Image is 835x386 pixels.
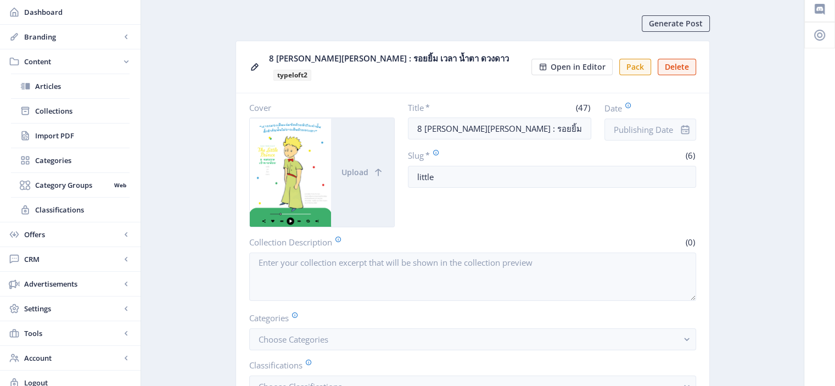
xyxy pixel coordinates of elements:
[249,312,687,324] label: Categories
[408,166,696,188] input: this-is-how-a-slug-looks-like
[273,70,311,81] b: typeloft2
[249,102,386,113] label: Cover
[604,119,696,141] input: Publishing Date
[35,180,110,191] span: Category Groups
[35,204,130,215] span: Classifications
[642,15,710,32] button: Generate Post
[24,278,121,289] span: Advertisements
[24,254,121,265] span: CRM
[24,353,121,363] span: Account
[11,198,130,222] a: Classifications
[408,118,591,139] input: Type Collection Title ...
[269,50,525,84] div: 8 [PERSON_NAME][PERSON_NAME] : รอยยิ้ม เวลา น้ำตา ดวงดาว
[11,74,130,98] a: Articles
[24,328,121,339] span: Tools
[35,81,130,92] span: Articles
[649,19,703,28] span: Generate Post
[249,328,696,350] button: Choose Categories
[658,59,696,75] button: Delete
[551,63,606,71] span: Open in Editor
[11,124,130,148] a: Import PDF
[684,237,696,248] span: (0)
[35,155,130,166] span: Categories
[24,31,121,42] span: Branding
[24,303,121,314] span: Settings
[11,173,130,197] a: Category GroupsWeb
[604,102,687,114] label: Date
[680,124,691,135] nb-icon: info
[249,236,468,248] label: Collection Description
[259,334,328,345] span: Choose Categories
[24,229,121,240] span: Offers
[24,7,132,18] span: Dashboard
[331,118,394,227] button: Upload
[11,148,130,172] a: Categories
[684,150,696,161] span: (6)
[531,59,613,75] button: Open in Editor
[341,168,368,177] span: Upload
[110,180,130,191] nb-badge: Web
[619,59,651,75] button: Pack
[408,102,495,113] label: Title
[574,102,591,113] span: (47)
[11,99,130,123] a: Collections
[35,105,130,116] span: Collections
[35,130,130,141] span: Import PDF
[24,56,121,67] span: Content
[408,149,547,161] label: Slug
